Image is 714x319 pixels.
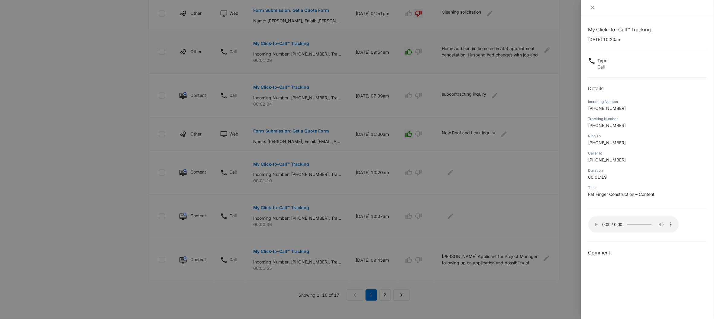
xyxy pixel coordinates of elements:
[588,185,707,190] div: Title
[588,168,707,173] div: Duration
[588,26,707,33] h1: My Click-to-Call™ Tracking
[588,5,597,10] button: Close
[598,57,609,64] p: Type :
[588,123,626,128] span: [PHONE_NUMBER]
[588,106,626,111] span: [PHONE_NUMBER]
[588,249,707,256] h3: Comment
[588,140,626,145] span: [PHONE_NUMBER]
[588,36,707,43] p: [DATE] 10:20am
[590,5,595,10] span: close
[598,64,609,70] p: Call
[588,157,626,162] span: [PHONE_NUMBER]
[588,216,679,233] audio: Your browser does not support the audio tag.
[588,174,607,180] span: 00:01:19
[588,85,707,92] h2: Details
[588,116,707,122] div: Tracking Number
[588,133,707,139] div: Ring To
[588,192,655,197] span: Fat Finger Construction – Content
[588,151,707,156] div: Caller Id
[588,99,707,104] div: Incoming Number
